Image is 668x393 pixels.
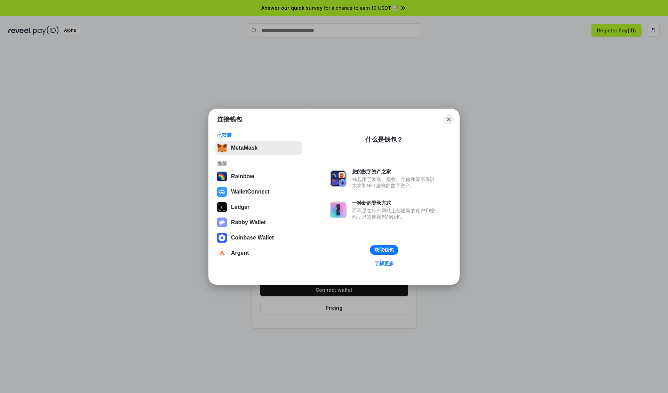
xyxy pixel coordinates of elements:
[365,135,403,144] div: 什么是钱包？
[215,141,302,155] button: MetaMask
[217,248,227,258] img: svg+xml,%3Csvg%20width%3D%2228%22%20height%3D%2228%22%20viewBox%3D%220%200%2028%2028%22%20fill%3D...
[370,245,398,255] button: 获取钱包
[231,173,254,180] div: Rainbow
[215,231,302,245] button: Coinbase Wallet
[215,246,302,260] button: Argent
[215,215,302,229] button: Rabby Wallet
[215,200,302,214] button: Ledger
[352,207,438,220] div: 而不是在每个网站上创建新的账户和密码，只需连接您的钱包。
[374,260,394,267] div: 了解更多
[330,170,347,187] img: svg+xml,%3Csvg%20xmlns%3D%22http%3A%2F%2Fwww.w3.org%2F2000%2Fsvg%22%20fill%3D%22none%22%20viewBox...
[217,187,227,197] img: svg+xml,%3Csvg%20width%3D%2228%22%20height%3D%2228%22%20viewBox%3D%220%200%2028%2028%22%20fill%3D...
[215,185,302,199] button: WalletConnect
[217,218,227,227] img: svg+xml,%3Csvg%20xmlns%3D%22http%3A%2F%2Fwww.w3.org%2F2000%2Fsvg%22%20fill%3D%22none%22%20viewBox...
[217,143,227,153] img: svg+xml,%3Csvg%20fill%3D%22none%22%20height%3D%2233%22%20viewBox%3D%220%200%2035%2033%22%20width%...
[217,115,242,124] h1: 连接钱包
[217,132,300,138] div: 已安装
[231,189,270,195] div: WalletConnect
[217,202,227,212] img: svg+xml,%3Csvg%20xmlns%3D%22http%3A%2F%2Fwww.w3.org%2F2000%2Fsvg%22%20width%3D%2228%22%20height%3...
[370,259,398,268] a: 了解更多
[231,235,274,241] div: Coinbase Wallet
[444,115,454,124] button: Close
[374,247,394,253] div: 获取钱包
[330,202,347,218] img: svg+xml,%3Csvg%20xmlns%3D%22http%3A%2F%2Fwww.w3.org%2F2000%2Fsvg%22%20fill%3D%22none%22%20viewBox...
[217,233,227,243] img: svg+xml,%3Csvg%20width%3D%2228%22%20height%3D%2228%22%20viewBox%3D%220%200%2028%2028%22%20fill%3D...
[352,168,438,175] div: 您的数字资产之家
[352,200,438,206] div: 一种新的登录方式
[231,204,249,210] div: Ledger
[231,219,266,226] div: Rabby Wallet
[217,172,227,181] img: svg+xml,%3Csvg%20width%3D%22120%22%20height%3D%22120%22%20viewBox%3D%220%200%20120%20120%22%20fil...
[231,145,257,151] div: MetaMask
[215,170,302,183] button: Rainbow
[352,176,438,189] div: 钱包用于发送、接收、存储和显示像以太坊和NFT这样的数字资产。
[231,250,249,256] div: Argent
[217,160,300,167] div: 推荐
